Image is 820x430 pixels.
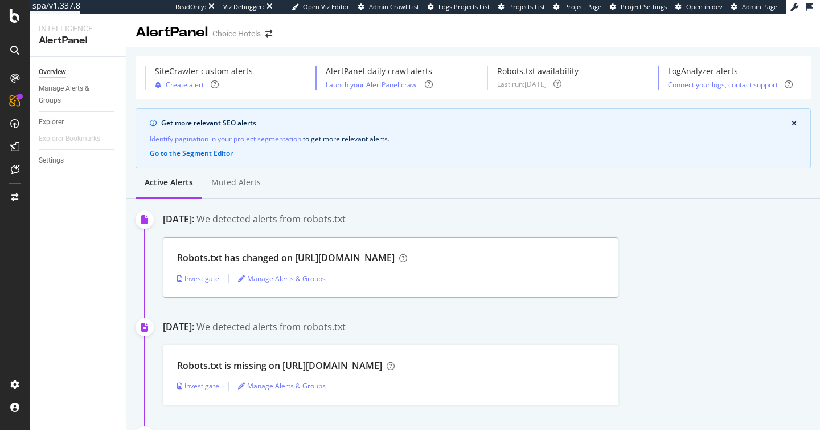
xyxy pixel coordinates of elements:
[39,83,107,107] div: Manage Alerts & Groups
[39,116,118,128] a: Explorer
[136,23,208,42] div: AlertPanel
[497,66,579,77] div: Robots.txt availability
[668,80,778,90] a: Connect your logs, contact support
[39,133,100,145] div: Explorer Bookmarks
[175,2,206,11] div: ReadOnly:
[196,213,346,226] div: We detected alerts from robots.txt
[39,66,66,78] div: Overview
[39,83,118,107] a: Manage Alerts & Groups
[145,177,193,188] div: Active alerts
[358,2,419,11] a: Admin Crawl List
[163,213,194,226] div: [DATE]:
[39,66,118,78] a: Overview
[610,2,667,11] a: Project Settings
[211,177,261,188] div: Muted alerts
[326,79,418,90] button: Launch your AlertPanel crawl
[789,117,799,130] button: close banner
[163,321,194,334] div: [DATE]:
[303,2,350,11] span: Open Viz Editor
[155,79,204,90] button: Create alert
[155,66,253,77] div: SiteCrawler custom alerts
[509,2,545,11] span: Projects List
[238,274,326,283] a: Manage Alerts & Groups
[196,321,346,334] div: We detected alerts from robots.txt
[668,79,778,90] button: Connect your logs, contact support
[292,2,350,11] a: Open Viz Editor
[161,118,792,128] div: Get more relevant SEO alerts
[39,155,118,167] a: Settings
[136,108,811,168] div: info banner
[564,2,601,11] span: Project Page
[265,30,272,38] div: arrow-right-arrow-left
[675,2,723,11] a: Open in dev
[369,2,419,11] span: Admin Crawl List
[498,2,545,11] a: Projects List
[238,377,326,395] button: Manage Alerts & Groups
[742,2,777,11] span: Admin Page
[39,116,64,128] div: Explorer
[177,359,382,372] div: Robots.txt is missing on [URL][DOMAIN_NAME]
[39,34,117,47] div: AlertPanel
[39,23,117,34] div: Intelligence
[177,381,219,391] a: Investigate
[212,28,261,39] div: Choice Hotels
[438,2,490,11] span: Logs Projects List
[150,133,797,145] div: to get more relevant alerts .
[150,149,233,157] button: Go to the Segment Editor
[621,2,667,11] span: Project Settings
[177,377,219,395] button: Investigate
[497,79,547,89] div: Last run: [DATE]
[686,2,723,11] span: Open in dev
[326,80,418,90] a: Launch your AlertPanel crawl
[238,381,326,391] a: Manage Alerts & Groups
[39,155,64,167] div: Settings
[177,251,395,265] div: Robots.txt has changed on [URL][DOMAIN_NAME]
[428,2,490,11] a: Logs Projects List
[326,66,433,77] div: AlertPanel daily crawl alerts
[39,133,112,145] a: Explorer Bookmarks
[731,2,777,11] a: Admin Page
[177,274,219,283] a: Investigate
[668,66,793,77] div: LogAnalyzer alerts
[177,269,219,287] button: Investigate
[238,269,326,287] button: Manage Alerts & Groups
[553,2,601,11] a: Project Page
[150,133,301,145] a: Identify pagination in your project segmentation
[223,2,264,11] div: Viz Debugger:
[166,80,204,90] div: Create alert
